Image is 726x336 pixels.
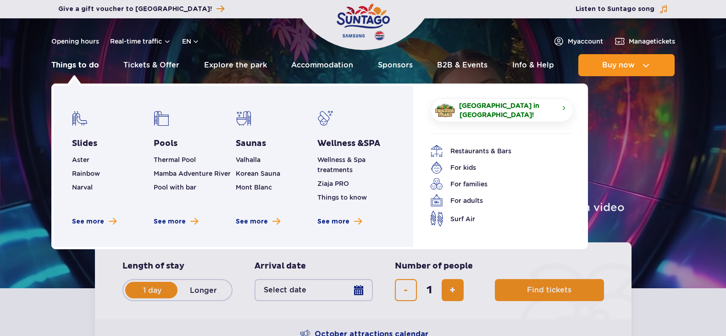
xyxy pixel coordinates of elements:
a: Pool with bar [154,184,196,191]
a: See more Wellness & SPA [317,217,362,226]
a: See more saunas [236,217,280,226]
a: Valhalla [236,156,260,163]
a: Things to know [317,194,367,201]
a: Things to do [51,54,99,76]
a: Rainbow [72,170,100,177]
a: Tickets & Offer [123,54,179,76]
span: See more [317,217,349,226]
span: See more [72,217,104,226]
a: Ziaja PRO [317,180,349,187]
a: Wellness & Spa treatments [317,156,366,174]
a: Info & Help [512,54,554,76]
span: [GEOGRAPHIC_DATA] in [GEOGRAPHIC_DATA]! [460,101,559,119]
a: For kids [430,161,560,174]
a: See more slides [72,217,116,226]
a: [GEOGRAPHIC_DATA] in [GEOGRAPHIC_DATA]! [430,98,573,122]
a: Aster [72,156,89,163]
span: My account [568,37,603,46]
a: For adults [430,194,560,207]
a: B2B & Events [437,54,488,76]
a: For families [430,178,560,190]
a: Explore the park [204,54,267,76]
a: Restaurants & Bars [430,145,560,157]
a: Narval [72,184,93,191]
a: Opening hours [51,37,99,46]
a: See more pools [154,217,198,226]
a: Managetickets [614,36,675,47]
a: Slides [72,138,97,149]
a: Surf Air [430,211,560,227]
a: Mont Blanc [236,184,272,191]
a: Mamba Adventure River [154,170,231,177]
button: en [182,37,200,46]
a: Korean Sauna [236,170,280,177]
span: Buy now [602,61,635,69]
a: Myaccount [553,36,603,47]
span: SPA [364,138,380,149]
a: Accommodation [291,54,353,76]
button: Real-time traffic [110,38,171,45]
a: Pools [154,138,177,149]
a: Sponsors [378,54,413,76]
a: Saunas [236,138,266,149]
span: Surf Air [450,214,475,224]
a: Thermal Pool [154,156,196,163]
button: Buy now [578,54,675,76]
a: Wellness &SPA [317,138,380,149]
span: Manage tickets [629,37,675,46]
span: See more [236,217,268,226]
span: See more [154,217,186,226]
